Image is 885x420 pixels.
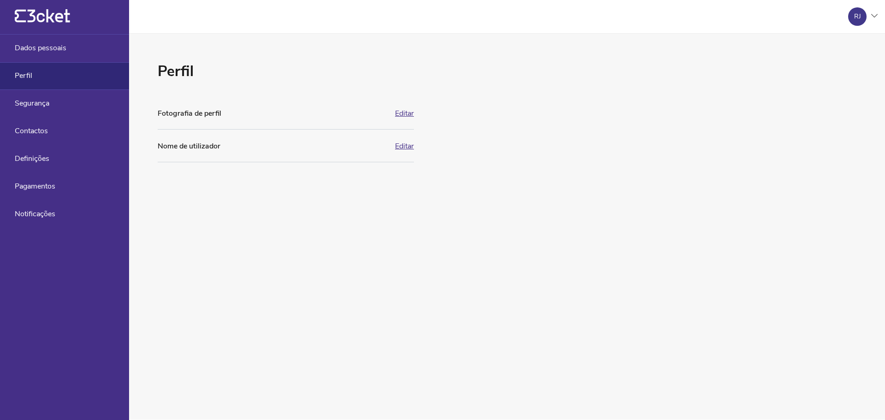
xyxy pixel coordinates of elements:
[158,108,389,119] div: Fotografia de perfil
[158,141,389,152] div: Nome de utilizador
[395,142,414,150] button: Editar
[15,182,55,190] span: Pagamentos
[15,44,66,52] span: Dados pessoais
[15,71,32,80] span: Perfil
[395,109,414,118] button: Editar
[15,18,70,25] a: {' '}
[15,99,49,107] span: Segurança
[854,13,861,20] div: RJ
[15,10,26,23] g: {' '}
[158,61,414,82] h1: Perfil
[15,127,48,135] span: Contactos
[15,154,49,163] span: Definições
[15,210,55,218] span: Notificações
